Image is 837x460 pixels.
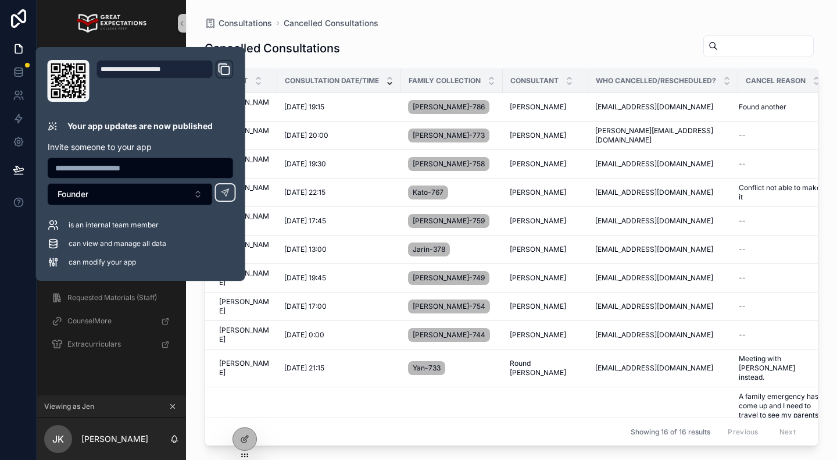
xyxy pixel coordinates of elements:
span: -- [739,330,746,340]
a: [PERSON_NAME][EMAIL_ADDRESS][DOMAIN_NAME] [595,126,731,145]
span: [PERSON_NAME]-754 [413,302,485,311]
span: [EMAIL_ADDRESS][DOMAIN_NAME] [595,273,713,283]
a: [PERSON_NAME] [510,302,581,311]
a: [PERSON_NAME] [510,159,581,169]
a: -- [739,302,821,311]
span: JK [52,432,64,446]
span: Showing 16 of 16 results [631,427,710,437]
span: [DATE] 21:15 [284,363,324,373]
span: [DATE] 19:15 [284,102,324,112]
span: Family collection [409,76,481,85]
p: Invite someone to your app [48,141,234,153]
span: Consultations [219,17,272,29]
a: [DATE] 17:00 [284,302,394,311]
span: Found another [739,102,786,112]
a: [PERSON_NAME]-786 [408,98,496,116]
a: Meeting with [PERSON_NAME] instead. [739,354,821,382]
a: [EMAIL_ADDRESS][DOMAIN_NAME] [595,330,731,340]
a: -- [739,273,821,283]
span: [EMAIL_ADDRESS][DOMAIN_NAME] [595,102,713,112]
span: [PERSON_NAME] [510,273,566,283]
span: -- [739,273,746,283]
span: Kato-767 [413,188,443,197]
a: [PERSON_NAME] [510,216,581,226]
a: [EMAIL_ADDRESS][DOMAIN_NAME] [595,102,731,112]
span: [DATE] 22:15 [284,188,325,197]
a: Found another [739,102,821,112]
span: [EMAIL_ADDRESS][DOMAIN_NAME] [595,302,713,311]
img: App logo [77,14,146,33]
a: Consultations [205,17,272,29]
span: [PERSON_NAME] [510,330,566,340]
a: CounselMore [44,311,179,331]
span: [PERSON_NAME] [510,216,566,226]
a: [PERSON_NAME]-749 [408,269,496,287]
span: Cancel Reason [746,76,806,85]
span: -- [739,159,746,169]
a: [PERSON_NAME]-759 [408,212,496,230]
span: [PERSON_NAME] [510,159,566,169]
span: can modify your app [69,258,136,267]
a: [PERSON_NAME] [510,330,581,340]
span: [DATE] 19:30 [284,159,326,169]
a: [PERSON_NAME]-754 [408,297,496,316]
span: [PERSON_NAME]-758 [413,159,485,169]
div: scrollable content [37,47,186,370]
span: Viewing as Jen [44,402,94,411]
span: Yan-733 [413,363,441,373]
a: [DATE] 22:15 [284,188,394,197]
span: CounselMore [67,316,112,326]
p: [PERSON_NAME] [81,433,148,445]
a: [EMAIL_ADDRESS][DOMAIN_NAME] [595,216,731,226]
span: -- [739,216,746,226]
a: -- [739,245,821,254]
h1: Cancelled Consultations [205,40,340,56]
a: Kato-767 [408,183,496,202]
a: [EMAIL_ADDRESS][DOMAIN_NAME] [595,363,731,373]
a: [EMAIL_ADDRESS][DOMAIN_NAME] [595,245,731,254]
span: can view and manage all data [69,239,166,248]
span: [PERSON_NAME] [219,326,270,344]
a: [PERSON_NAME] [510,188,581,197]
span: Extracurriculars [67,340,121,349]
span: -- [739,131,746,140]
a: Conflict not able to make it [739,183,821,202]
a: Requested Materials (Staff) [44,287,179,308]
a: [DATE] 17:45 [284,216,394,226]
span: [PERSON_NAME]-759 [413,216,485,226]
a: [PERSON_NAME] [219,359,270,377]
span: [EMAIL_ADDRESS][DOMAIN_NAME] [595,363,713,373]
a: -- [739,131,821,140]
span: [DATE] 17:45 [284,216,326,226]
span: [DATE] 20:00 [284,131,328,140]
a: [EMAIL_ADDRESS][DOMAIN_NAME] [595,302,731,311]
span: [PERSON_NAME] [510,245,566,254]
span: is an internal team member [69,220,159,230]
a: [DATE] 19:30 [284,159,394,169]
button: Select Button [48,183,213,205]
span: [EMAIL_ADDRESS][DOMAIN_NAME] [595,330,713,340]
span: -- [739,245,746,254]
a: Cancelled Consultations [284,17,378,29]
span: [EMAIL_ADDRESS][DOMAIN_NAME] [595,216,713,226]
span: [PERSON_NAME] [219,297,270,316]
a: [DATE] 21:15 [284,363,394,373]
a: [DATE] 0:00 [284,330,394,340]
a: Round [PERSON_NAME] [510,359,581,377]
a: Jarin-378 [408,240,496,259]
span: [DATE] 19:45 [284,273,326,283]
span: Who Cancelled/Rescheduled? [596,76,716,85]
a: [PERSON_NAME] [510,131,581,140]
a: [PERSON_NAME] [510,102,581,112]
span: Founder [58,188,88,200]
span: [EMAIL_ADDRESS][DOMAIN_NAME] [595,245,713,254]
span: Requested Materials (Staff) [67,293,157,302]
a: [PERSON_NAME] [219,269,270,287]
span: [EMAIL_ADDRESS][DOMAIN_NAME] [595,159,713,169]
span: [DATE] 17:00 [284,302,327,311]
